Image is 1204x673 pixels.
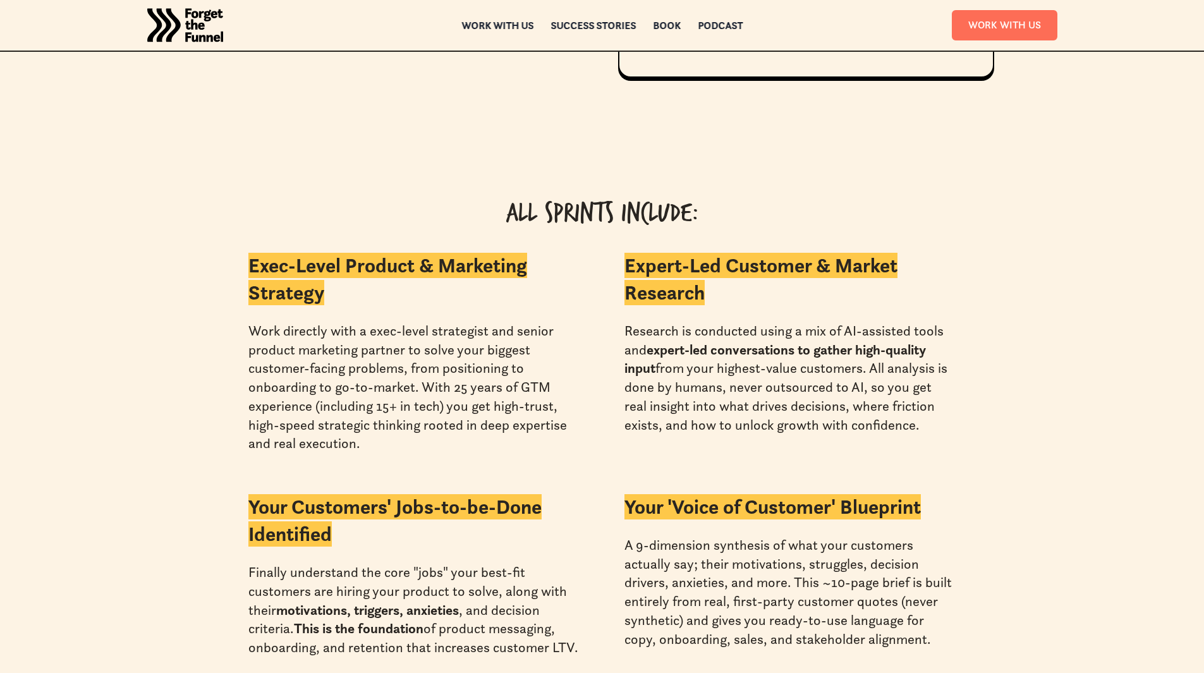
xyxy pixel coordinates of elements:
[952,10,1057,40] a: Work With Us
[624,536,956,648] div: A 9-dimension synthesis of what your customers actually say; their motivations, struggles, decisi...
[248,322,580,453] div: Work directly with a exec-level strategist and senior product marketing partner to solve your big...
[294,620,423,637] strong: This is the foundation
[624,494,921,519] strong: Your 'Voice of Customer' Blueprint
[248,253,527,305] strong: Exec-Level Product & Marketing Strategy
[461,21,533,30] a: Work with us
[698,21,743,30] a: Podcast
[248,494,542,547] strong: Your Customers' Jobs-to-be-Done Identified
[624,322,956,434] div: Research is conducted using a mix of AI-assisted tools and from your highest-value customers. All...
[210,199,994,242] div: All Sprints Include:
[276,602,459,619] strong: motivations, triggers, anxieties
[248,563,580,657] div: Finally understand the core "jobs" your best-fit customers are hiring your product to solve, alon...
[624,341,926,377] strong: expert-led conversations to gather high-quality input
[653,21,681,30] a: Book
[550,21,636,30] a: Success Stories
[624,253,897,305] strong: Expert-Led Customer & Market Research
